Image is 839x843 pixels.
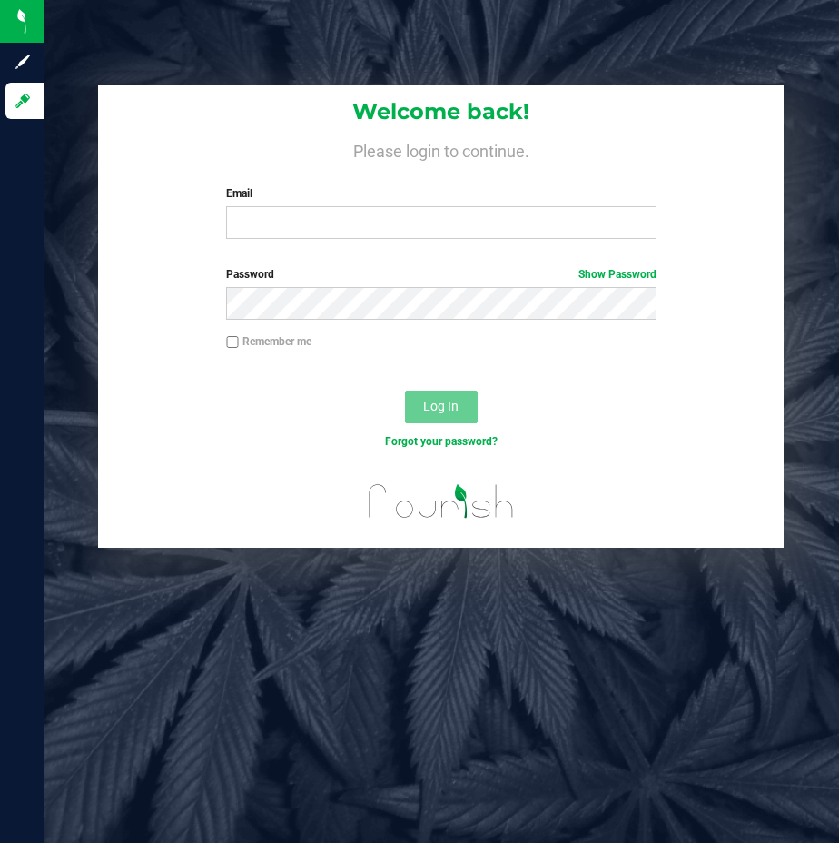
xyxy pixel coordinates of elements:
[356,469,528,534] img: flourish_logo.svg
[98,138,784,160] h4: Please login to continue.
[226,336,239,349] input: Remember me
[423,399,459,413] span: Log In
[385,435,498,448] a: Forgot your password?
[405,391,478,423] button: Log In
[14,53,32,71] inline-svg: Sign up
[578,268,656,281] a: Show Password
[14,92,32,110] inline-svg: Log in
[226,185,656,202] label: Email
[226,268,274,281] span: Password
[98,100,784,124] h1: Welcome back!
[226,333,311,350] label: Remember me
